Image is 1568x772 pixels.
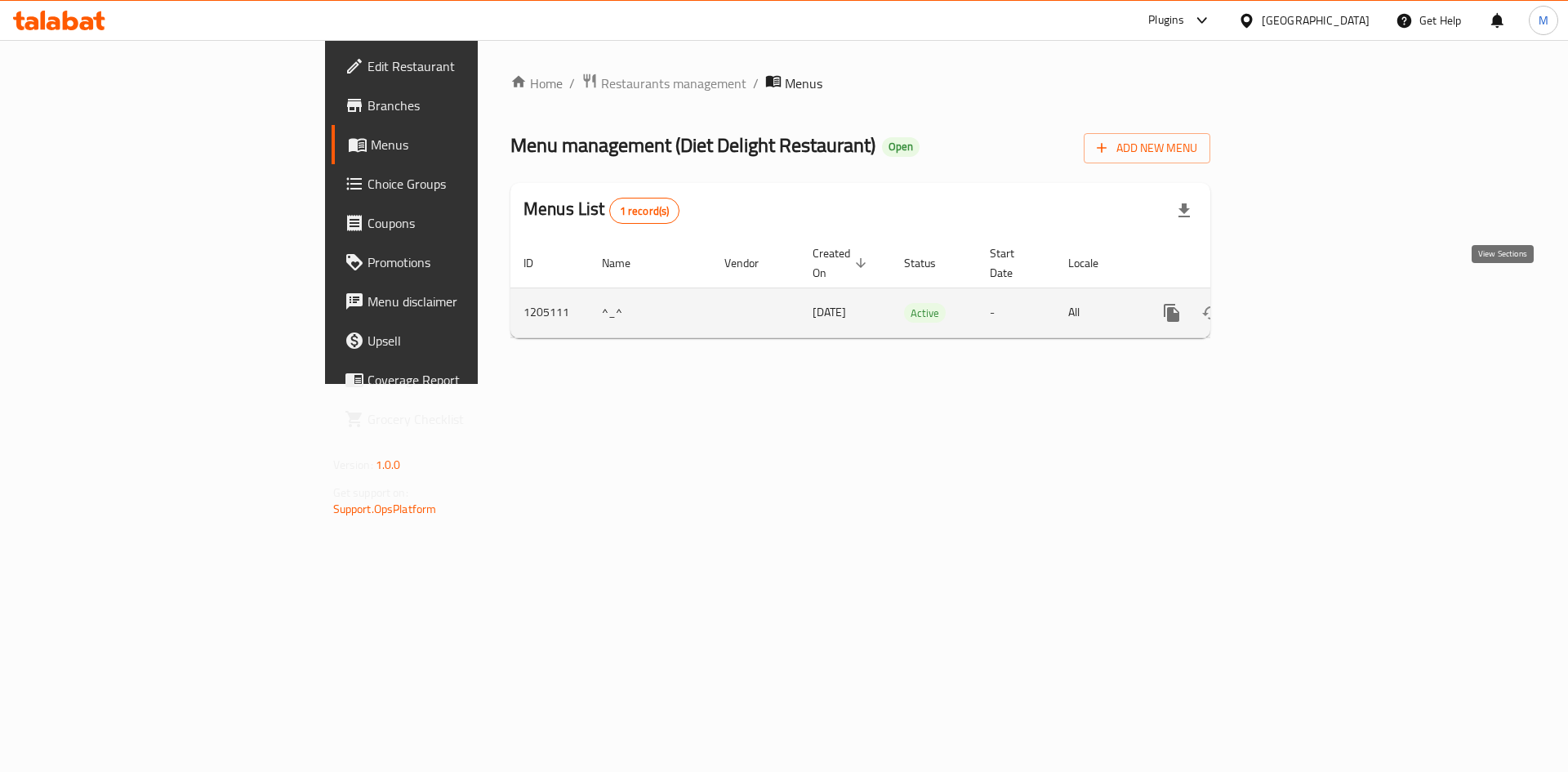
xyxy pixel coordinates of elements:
[785,74,822,93] span: Menus
[367,56,574,76] span: Edit Restaurant
[333,454,373,475] span: Version:
[376,454,401,475] span: 1.0.0
[367,213,574,233] span: Coupons
[523,253,555,273] span: ID
[724,253,780,273] span: Vendor
[813,301,846,323] span: [DATE]
[990,243,1036,283] span: Start Date
[332,360,587,399] a: Coverage Report
[882,140,920,154] span: Open
[904,303,946,323] div: Active
[523,197,679,224] h2: Menus List
[367,370,574,390] span: Coverage Report
[609,198,680,224] div: Total records count
[332,321,587,360] a: Upsell
[333,482,408,503] span: Get support on:
[367,252,574,272] span: Promotions
[367,292,574,311] span: Menu disclaimer
[332,203,587,243] a: Coupons
[882,137,920,157] div: Open
[1055,288,1139,337] td: All
[510,73,1210,94] nav: breadcrumb
[602,253,652,273] span: Name
[1165,191,1204,230] div: Export file
[813,243,871,283] span: Created On
[1262,11,1370,29] div: [GEOGRAPHIC_DATA]
[332,164,587,203] a: Choice Groups
[332,86,587,125] a: Branches
[367,96,574,115] span: Branches
[332,125,587,164] a: Menus
[371,135,574,154] span: Menus
[332,47,587,86] a: Edit Restaurant
[753,74,759,93] li: /
[367,409,574,429] span: Grocery Checklist
[1192,293,1231,332] button: Change Status
[977,288,1055,337] td: -
[1139,239,1322,288] th: Actions
[581,73,746,94] a: Restaurants management
[904,253,957,273] span: Status
[1148,11,1184,30] div: Plugins
[1084,133,1210,163] button: Add New Menu
[1152,293,1192,332] button: more
[589,288,711,337] td: ^_^
[332,243,587,282] a: Promotions
[1097,138,1197,158] span: Add New Menu
[332,282,587,321] a: Menu disclaimer
[333,498,437,520] a: Support.OpsPlatform
[367,331,574,350] span: Upsell
[332,399,587,439] a: Grocery Checklist
[1068,253,1120,273] span: Locale
[510,127,875,163] span: Menu management ( Diet Delight Restaurant )
[601,74,746,93] span: Restaurants management
[367,174,574,194] span: Choice Groups
[1539,11,1548,29] span: M
[510,239,1322,338] table: enhanced table
[610,203,679,219] span: 1 record(s)
[904,304,946,323] span: Active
